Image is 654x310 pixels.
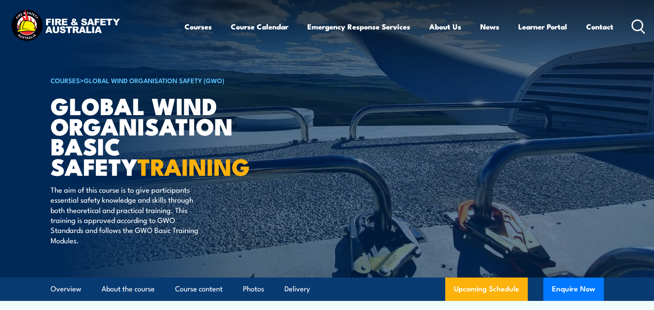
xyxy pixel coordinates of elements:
[137,148,250,184] strong: TRAINING
[429,15,461,38] a: About Us
[445,278,528,301] a: Upcoming Schedule
[51,75,80,85] a: COURSES
[518,15,567,38] a: Learner Portal
[480,15,499,38] a: News
[307,15,410,38] a: Emergency Response Services
[586,15,613,38] a: Contact
[51,75,264,85] h6: >
[84,75,224,85] a: Global Wind Organisation Safety (GWO)
[543,278,604,301] button: Enquire Now
[102,278,155,300] a: About the course
[185,15,212,38] a: Courses
[231,15,288,38] a: Course Calendar
[51,278,81,300] a: Overview
[284,278,310,300] a: Delivery
[51,95,264,176] h1: Global Wind Organisation Basic Safety
[243,278,264,300] a: Photos
[175,278,223,300] a: Course content
[51,184,208,245] p: The aim of this course is to give participants essential safety knowledge and skills through both...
